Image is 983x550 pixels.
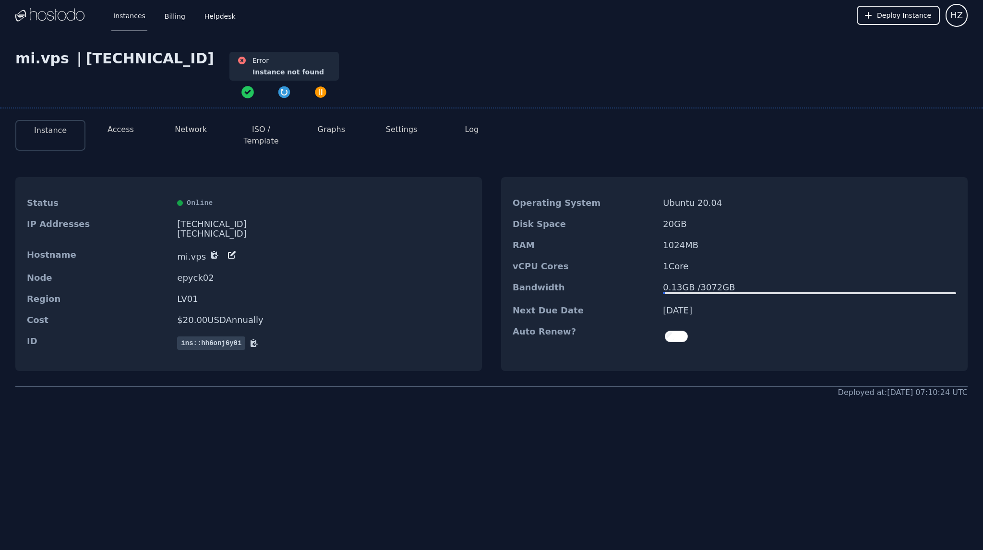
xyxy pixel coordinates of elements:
[318,124,345,135] button: Graphs
[513,198,655,208] dt: Operating System
[277,85,291,99] img: Restart
[15,8,84,23] img: Logo
[177,336,245,350] span: ins::hh6onj6y0i
[177,198,470,208] div: Online
[513,219,655,229] dt: Disk Space
[663,306,956,315] dd: [DATE]
[513,283,655,294] dt: Bandwidth
[266,83,302,100] button: Restart
[513,240,655,250] dt: RAM
[252,56,324,65] h3: Error
[27,219,169,239] dt: IP Addresses
[386,124,418,135] button: Settings
[946,4,968,27] button: User menu
[27,315,169,325] dt: Cost
[177,219,470,229] div: [TECHNICAL_ID]
[27,336,169,350] dt: ID
[877,11,931,20] span: Deploy Instance
[513,262,655,271] dt: vCPU Cores
[108,124,134,135] button: Access
[513,327,655,346] dt: Auto Renew?
[175,124,207,135] button: Network
[34,125,67,136] button: Instance
[838,387,968,398] div: Deployed at: [DATE] 07:10:24 UTC
[177,250,470,262] dd: mi.vps
[663,262,956,271] dd: 1 Core
[252,67,324,77] div: Instance not found
[86,50,214,100] div: [TECHNICAL_ID]
[234,124,288,147] button: ISO / Template
[177,315,470,325] dd: $ 20.00 USD Annually
[950,9,963,22] span: HZ
[73,50,86,100] div: |
[177,294,470,304] dd: LV01
[663,283,956,292] div: 0.13 GB / 3072 GB
[663,240,956,250] dd: 1024 MB
[663,198,956,208] dd: Ubuntu 20.04
[15,50,73,100] div: mi.vps
[857,6,940,25] button: Deploy Instance
[27,250,169,262] dt: Hostname
[177,273,470,283] dd: epyck02
[465,124,479,135] button: Log
[27,294,169,304] dt: Region
[27,273,169,283] dt: Node
[302,83,339,100] button: Power Off
[177,229,470,239] div: [TECHNICAL_ID]
[513,306,655,315] dt: Next Due Date
[314,85,327,99] img: Power Off
[27,198,169,208] dt: Status
[663,219,956,229] dd: 20 GB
